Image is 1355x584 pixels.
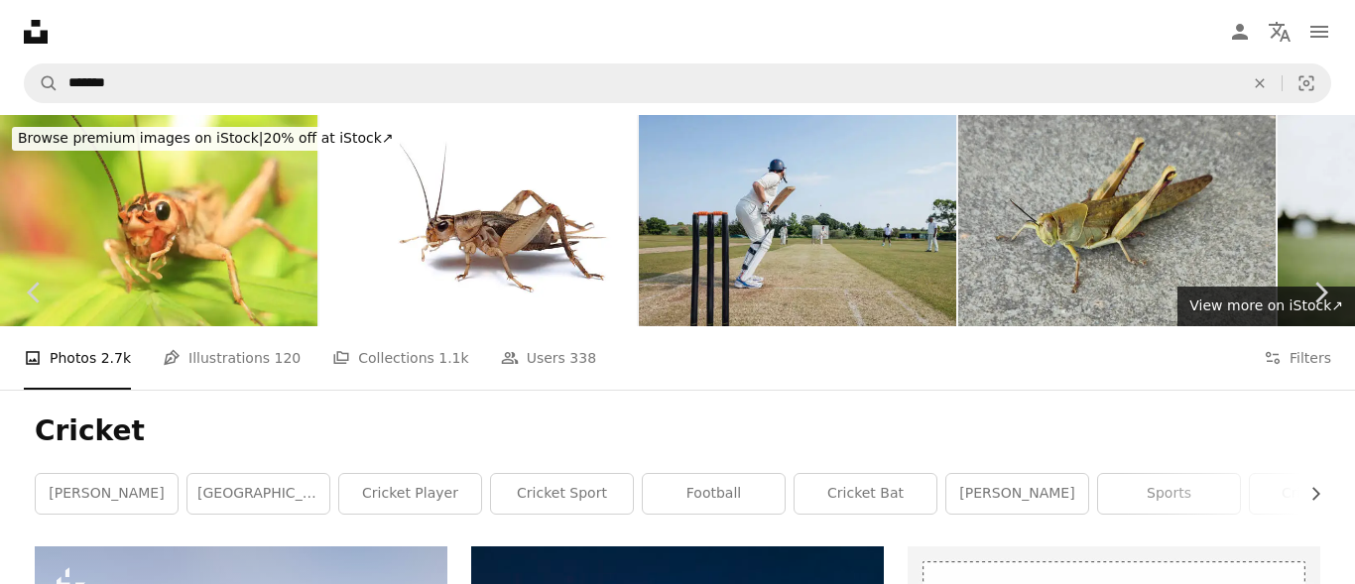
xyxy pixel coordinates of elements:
button: Visual search [1283,64,1330,102]
a: [PERSON_NAME] [946,474,1088,514]
a: View more on iStock↗ [1177,287,1355,326]
span: Browse premium images on iStock | [18,130,263,146]
a: sports [1098,474,1240,514]
a: Collections 1.1k [332,326,468,390]
img: Grasshopper [958,115,1276,326]
a: [PERSON_NAME] [36,474,178,514]
h1: Cricket [35,413,1320,449]
button: Menu [1299,12,1339,52]
a: cricket sport [491,474,633,514]
button: Clear [1238,64,1282,102]
a: Next [1286,197,1355,388]
a: cricket bat [795,474,936,514]
a: Illustrations 120 [163,326,301,390]
a: football [643,474,785,514]
a: Log in / Sign up [1220,12,1260,52]
a: cricket player [339,474,481,514]
span: View more on iStock ↗ [1189,297,1343,313]
a: Users 338 [501,326,596,390]
span: 120 [275,347,302,369]
button: scroll list to the right [1297,474,1320,514]
a: [GEOGRAPHIC_DATA] [187,474,329,514]
span: 338 [569,347,596,369]
button: Filters [1264,326,1331,390]
button: Search Unsplash [25,64,59,102]
span: 1.1k [438,347,468,369]
img: Sunny Cricket Moments [639,115,956,326]
img: Brown cricket close-up on white background [319,115,637,326]
form: Find visuals sitewide [24,63,1331,103]
a: Home — Unsplash [24,20,48,44]
button: Language [1260,12,1299,52]
div: 20% off at iStock ↗ [12,127,400,151]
